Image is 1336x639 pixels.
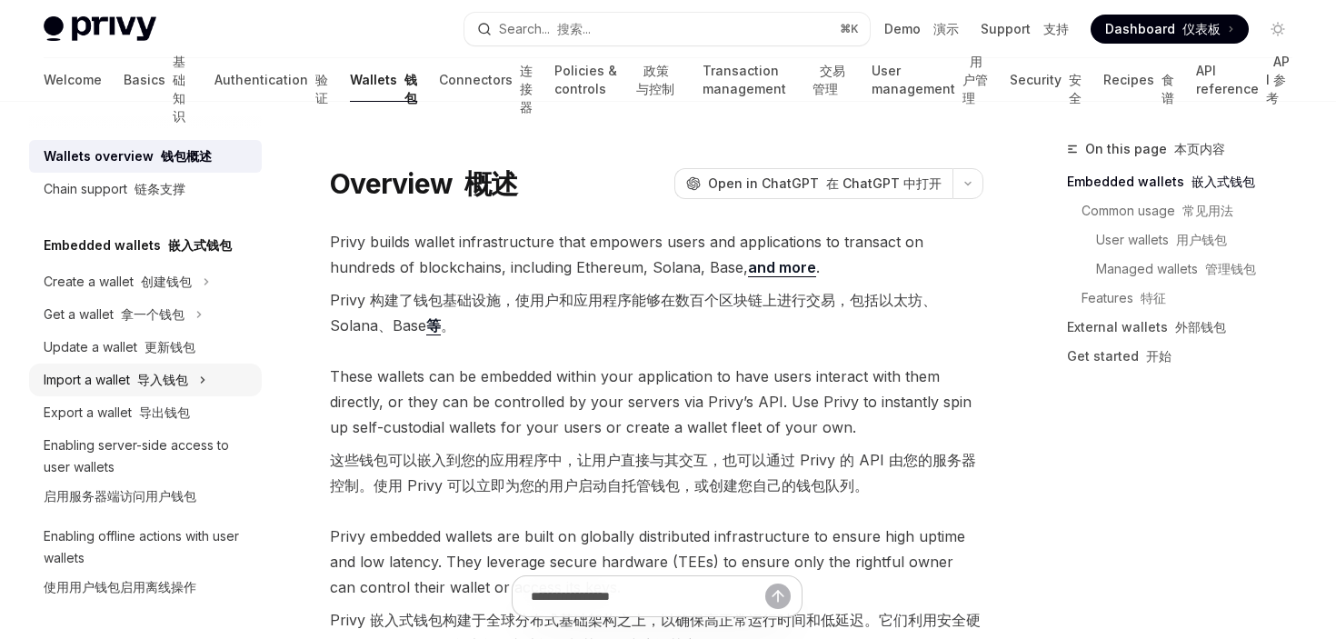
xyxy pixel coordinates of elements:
font: 在 ChatGPT 中打开 [826,175,942,191]
font: 导出钱包 [139,404,190,420]
font: 政策与控制 [636,63,674,96]
button: Toggle dark mode [1263,15,1292,44]
font: 嵌入式钱包 [168,237,232,253]
a: Managed wallets 管理钱包 [1096,255,1307,284]
font: 连接器 [520,63,533,115]
button: Open in ChatGPT 在 ChatGPT 中打开 [674,168,952,199]
font: 使用用户钱包启用离线操作 [44,579,196,594]
font: API 参考 [1266,54,1290,105]
h1: Overview [330,167,517,200]
a: Common usage 常见用法 [1082,196,1307,225]
a: Recipes 食谱 [1103,58,1174,102]
button: Send message [765,584,791,609]
font: 启用服务器端访问用户钱包 [44,488,196,504]
div: Chain support [44,178,185,200]
font: 用户钱包 [1176,232,1227,247]
span: Privy builds wallet infrastructure that empowers users and applications to transact on hundreds o... [330,229,983,345]
h5: Embedded wallets [44,235,232,256]
font: 外部钱包 [1175,319,1226,334]
img: light logo [44,16,156,42]
a: Chain support 链条支撑 [29,173,262,205]
a: Get started 开始 [1067,342,1307,371]
font: 创建钱包 [141,274,192,289]
a: Policies & controls 政策与控制 [554,58,681,102]
span: ⌘ K [840,22,859,36]
div: Wallets overview [44,145,212,167]
a: External wallets 外部钱包 [1067,313,1307,342]
a: API reference API 参考 [1196,58,1292,102]
font: 验证 [315,72,328,105]
div: Update a wallet [44,336,195,358]
font: 管理钱包 [1205,261,1256,276]
a: and more [748,258,816,277]
a: Demo 演示 [884,20,959,38]
a: Wallets overview 钱包概述 [29,140,262,173]
font: 特征 [1141,290,1166,305]
div: Import a wallet [44,369,188,391]
a: Dashboard 仪表板 [1091,15,1249,44]
div: Enabling server-side access to user wallets [44,434,251,514]
a: Transaction management 交易管理 [703,58,850,102]
span: On this page [1085,138,1225,160]
font: 概述 [464,167,518,200]
a: Support 支持 [981,20,1069,38]
font: 导入钱包 [137,372,188,387]
a: Welcome [44,58,102,102]
a: Enabling offline actions with user wallets使用用户钱包启用离线操作 [29,520,262,611]
font: 用户管理 [962,54,988,105]
font: Privy 构建了钱包基础设施，使用户和应用程序能够在数百个区块链上进行交易，包括以太坊、Solana、Base 。 [330,291,937,335]
a: User wallets 用户钱包 [1096,225,1307,255]
a: User management 用户管理 [872,58,989,102]
font: 更新钱包 [145,339,195,354]
font: 钱包概述 [161,148,212,164]
font: 搜索... [557,21,591,36]
a: Features 特征 [1082,284,1307,313]
a: Export a wallet 导出钱包 [29,396,262,429]
div: Search... [499,18,591,40]
font: 交易管理 [813,63,845,96]
span: Open in ChatGPT [708,175,942,193]
a: Wallets 钱包 [350,58,417,102]
font: 安全 [1069,72,1082,105]
div: Enabling offline actions with user wallets [44,525,251,605]
font: 本页内容 [1174,141,1225,156]
font: 食谱 [1162,72,1174,105]
div: Export a wallet [44,402,190,424]
font: 钱包 [404,72,417,105]
font: 拿一个钱包 [121,306,184,322]
a: Connectors 连接器 [439,58,533,102]
a: Enabling server-side access to user wallets启用服务器端访问用户钱包 [29,429,262,520]
button: Search... 搜索...⌘K [464,13,871,45]
a: Security 安全 [1010,58,1082,102]
font: 开始 [1146,348,1171,364]
font: 这些钱包可以嵌入到您的应用程序中，让用户直接与其交互，也可以通过 Privy 的 API 由您的服务器控制。使用 Privy 可以立即为您的用户启动自托管钱包，或创建您自己的钱包队列。 [330,451,976,494]
a: Update a wallet 更新钱包 [29,331,262,364]
font: 演示 [933,21,959,36]
div: Get a wallet [44,304,184,325]
span: These wallets can be embedded within your application to have users interact with them directly, ... [330,364,983,505]
font: 支持 [1043,21,1069,36]
div: Create a wallet [44,271,192,293]
a: Authentication 验证 [214,58,328,102]
font: 基础知识 [173,54,185,124]
a: Embedded wallets 嵌入式钱包 [1067,167,1307,196]
font: 链条支撑 [135,181,185,196]
font: 嵌入式钱包 [1191,174,1255,189]
font: 仪表板 [1182,21,1221,36]
font: 常见用法 [1182,203,1233,218]
span: Dashboard [1105,20,1221,38]
a: 等 [426,316,441,335]
a: Basics 基础知识 [124,58,193,102]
